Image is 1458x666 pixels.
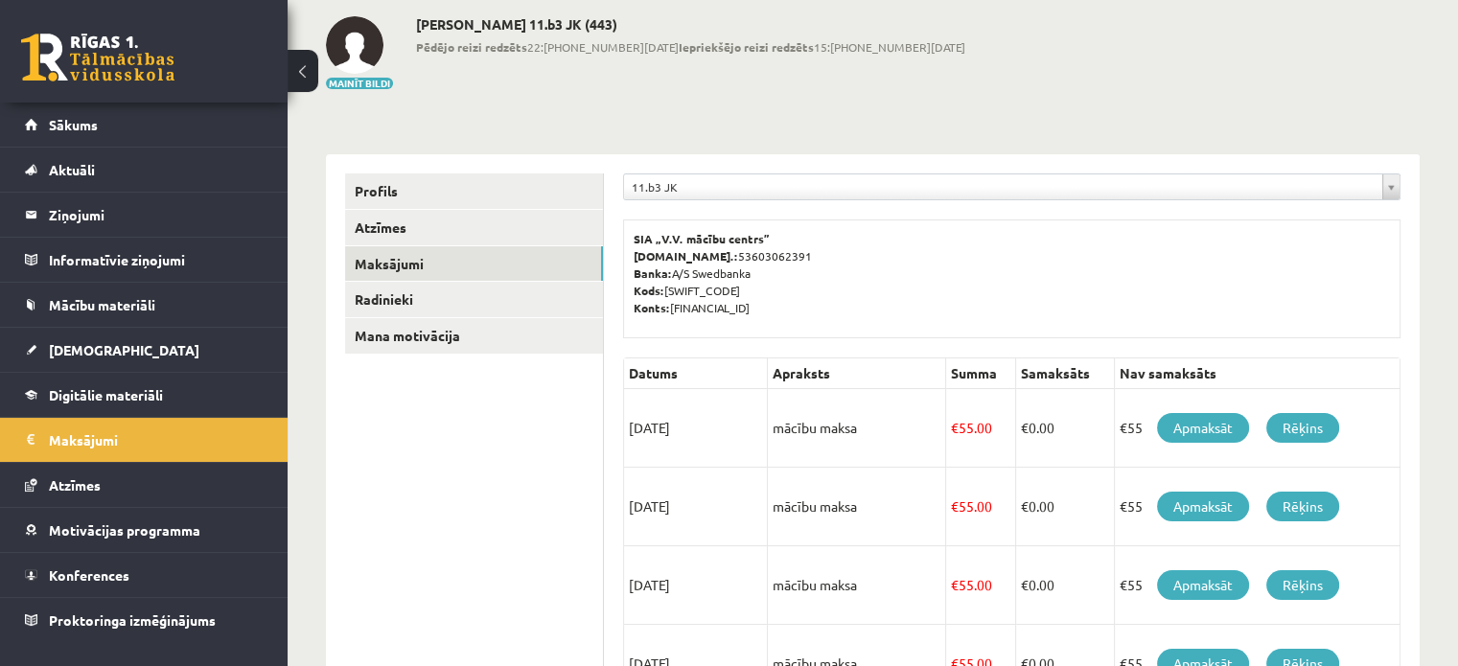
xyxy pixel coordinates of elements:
[49,116,98,133] span: Sākums
[416,16,965,33] h2: [PERSON_NAME] 11.b3 JK (443)
[49,521,200,539] span: Motivācijas programma
[49,566,129,584] span: Konferences
[25,238,264,282] a: Informatīvie ziņojumi
[1266,413,1339,443] a: Rēķins
[1157,492,1249,521] a: Apmaksāt
[25,148,264,192] a: Aktuāli
[49,386,163,403] span: Digitālie materiāli
[634,300,670,315] b: Konts:
[1115,468,1400,546] td: €55
[25,373,264,417] a: Digitālie materiāli
[49,296,155,313] span: Mācību materiāli
[1157,413,1249,443] a: Apmaksāt
[25,328,264,372] a: [DEMOGRAPHIC_DATA]
[1016,546,1115,625] td: 0.00
[49,611,216,629] span: Proktoringa izmēģinājums
[1115,358,1400,389] th: Nav samaksāts
[49,238,264,282] legend: Informatīvie ziņojumi
[25,418,264,462] a: Maksājumi
[49,418,264,462] legend: Maksājumi
[624,174,1400,199] a: 11.b3 JK
[326,78,393,89] button: Mainīt bildi
[1021,576,1029,593] span: €
[1266,492,1339,521] a: Rēķins
[345,318,603,354] a: Mana motivācija
[25,283,264,327] a: Mācību materiāli
[951,497,959,515] span: €
[624,389,768,468] td: [DATE]
[1021,497,1029,515] span: €
[326,16,383,74] img: Sergejs Pētersons
[1115,389,1400,468] td: €55
[25,553,264,597] a: Konferences
[951,576,959,593] span: €
[25,598,264,642] a: Proktoringa izmēģinājums
[632,174,1375,199] span: 11.b3 JK
[634,248,738,264] b: [DOMAIN_NAME].:
[624,468,768,546] td: [DATE]
[21,34,174,81] a: Rīgas 1. Tālmācības vidusskola
[1016,358,1115,389] th: Samaksāts
[946,546,1016,625] td: 55.00
[624,358,768,389] th: Datums
[25,508,264,552] a: Motivācijas programma
[1266,570,1339,600] a: Rēķins
[1115,546,1400,625] td: €55
[634,283,664,298] b: Kods:
[634,230,1390,316] p: 53603062391 A/S Swedbanka [SWIFT_CODE] [FINANCIAL_ID]
[946,468,1016,546] td: 55.00
[345,173,603,209] a: Profils
[946,389,1016,468] td: 55.00
[1021,419,1029,436] span: €
[768,358,946,389] th: Apraksts
[345,282,603,317] a: Radinieki
[25,103,264,147] a: Sākums
[624,546,768,625] td: [DATE]
[345,246,603,282] a: Maksājumi
[768,546,946,625] td: mācību maksa
[951,419,959,436] span: €
[416,38,965,56] span: 22:[PHONE_NUMBER][DATE] 15:[PHONE_NUMBER][DATE]
[49,193,264,237] legend: Ziņojumi
[49,341,199,358] span: [DEMOGRAPHIC_DATA]
[768,468,946,546] td: mācību maksa
[634,231,771,246] b: SIA „V.V. mācību centrs”
[416,39,527,55] b: Pēdējo reizi redzēts
[634,265,672,281] b: Banka:
[49,161,95,178] span: Aktuāli
[1016,389,1115,468] td: 0.00
[25,463,264,507] a: Atzīmes
[768,389,946,468] td: mācību maksa
[345,210,603,245] a: Atzīmes
[49,476,101,494] span: Atzīmes
[1016,468,1115,546] td: 0.00
[1157,570,1249,600] a: Apmaksāt
[679,39,814,55] b: Iepriekšējo reizi redzēts
[25,193,264,237] a: Ziņojumi
[946,358,1016,389] th: Summa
